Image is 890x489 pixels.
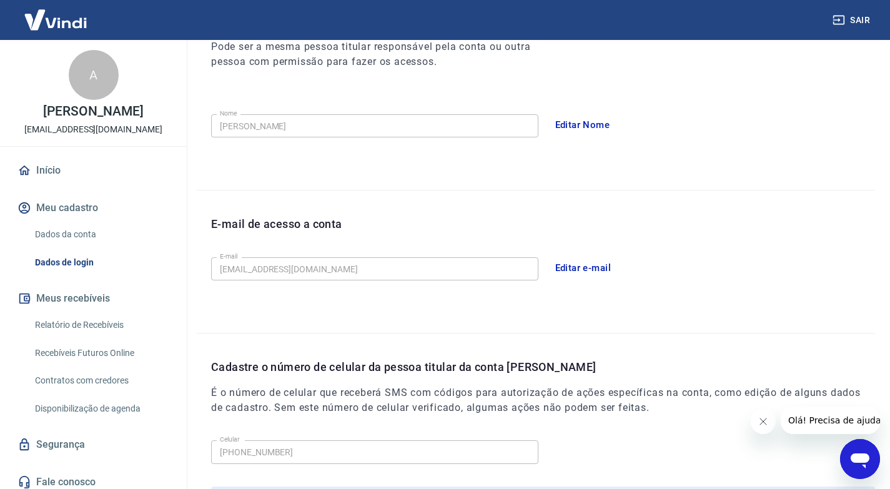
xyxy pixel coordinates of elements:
h6: É o número de celular que receberá SMS com códigos para autorização de ações específicas na conta... [211,385,875,415]
div: A [69,50,119,100]
button: Editar Nome [548,112,617,138]
p: [PERSON_NAME] [43,105,143,118]
button: Meus recebíveis [15,285,172,312]
h6: Pode ser a mesma pessoa titular responsável pela conta ou outra pessoa com permissão para fazer o... [211,39,553,69]
button: Sair [830,9,875,32]
a: Relatório de Recebíveis [30,312,172,338]
button: Editar e-mail [548,255,618,281]
p: [EMAIL_ADDRESS][DOMAIN_NAME] [24,123,162,136]
label: Celular [220,435,240,444]
a: Dados de login [30,250,172,275]
img: Vindi [15,1,96,39]
button: Meu cadastro [15,194,172,222]
label: Nome [220,109,237,118]
a: Disponibilização de agenda [30,396,172,422]
p: E-mail de acesso a conta [211,215,342,232]
a: Segurança [15,431,172,458]
a: Contratos com credores [30,368,172,393]
iframe: Fechar mensagem [751,409,776,434]
iframe: Mensagem da empresa [781,407,880,434]
a: Dados da conta [30,222,172,247]
a: Início [15,157,172,184]
iframe: Botão para abrir a janela de mensagens [840,439,880,479]
label: E-mail [220,252,237,261]
a: Recebíveis Futuros Online [30,340,172,366]
p: Cadastre o número de celular da pessoa titular da conta [PERSON_NAME] [211,358,875,375]
span: Olá! Precisa de ajuda? [7,9,105,19]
